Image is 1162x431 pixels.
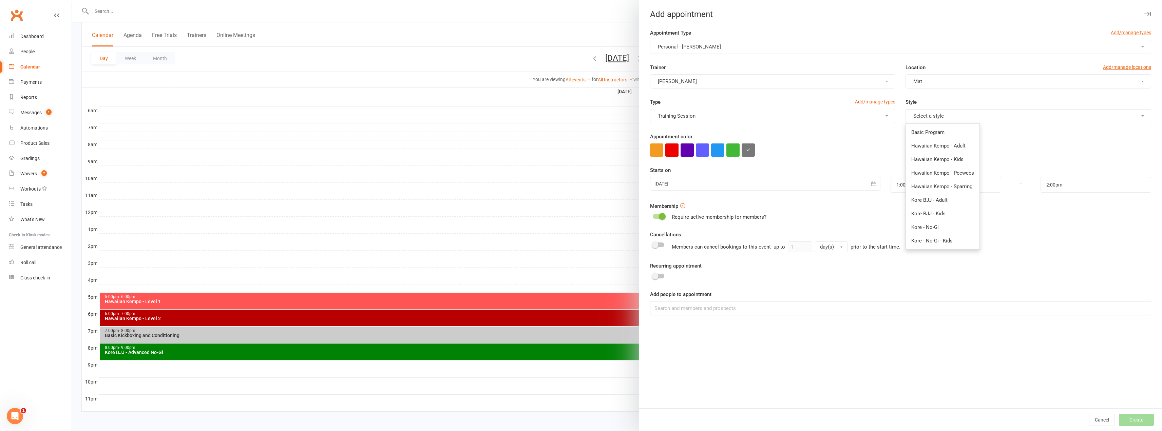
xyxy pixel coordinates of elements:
[906,63,926,72] label: Location
[9,120,72,136] a: Automations
[658,113,696,119] span: Training Session
[906,109,1151,123] button: Select a style
[20,156,40,161] div: Gradings
[20,275,50,280] div: Class check-in
[1103,63,1151,71] a: Add/manage locations
[9,212,72,227] a: What's New
[906,98,917,106] label: Style
[774,241,848,252] div: up to
[21,408,26,413] span: 1
[913,113,944,119] span: Select a style
[650,231,681,239] label: Cancellations
[9,255,72,270] a: Roll call
[46,109,52,115] span: 1
[9,166,72,181] a: Waivers 2
[855,98,895,105] a: Add/manage types
[906,74,1151,89] button: Mat
[20,171,37,176] div: Waivers
[650,262,702,270] label: Recurring appointment
[650,98,661,106] label: Type
[911,211,946,217] span: Kore BJJ - Kids
[911,224,939,230] span: Kore - No-Gi
[8,7,25,24] a: Clubworx
[7,408,23,424] iframe: Intercom live chat
[1111,29,1151,36] a: Add/manage types
[20,217,45,222] div: What's New
[9,151,72,166] a: Gradings
[20,49,35,54] div: People
[906,207,979,220] a: Kore BJJ - Kids
[9,270,72,286] a: Class kiosk mode
[851,244,900,250] span: prior to the start time.
[650,63,666,72] label: Trainer
[911,183,972,190] span: Hawaiian Kempo - Sparring
[1001,177,1041,193] div: –
[906,220,979,234] a: Kore - No-Gi
[650,29,691,37] label: Appointment Type
[911,156,964,162] span: Hawaiian Kempo - Kids
[9,90,72,105] a: Reports
[20,125,48,131] div: Automations
[911,197,948,203] span: Kore BJJ - Adult
[20,244,62,250] div: General attendance
[20,110,42,115] div: Messages
[906,125,979,139] a: Basic Program
[911,143,966,149] span: Hawaiian Kempo - Adult
[650,166,671,174] label: Starts on
[9,105,72,120] a: Messages 1
[650,109,896,123] button: Training Session
[20,186,41,192] div: Workouts
[20,140,50,146] div: Product Sales
[9,136,72,151] a: Product Sales
[658,44,721,50] span: Personal - [PERSON_NAME]
[906,193,979,207] a: Kore BJJ - Adult
[911,170,974,176] span: Hawaiian Kempo - Peewees
[9,240,72,255] a: General attendance kiosk mode
[906,153,979,166] a: Hawaiian Kempo - Kids
[906,234,979,248] a: Kore - No-Gi - Kids
[672,241,900,252] div: Members can cancel bookings to this event
[20,260,36,265] div: Roll call
[906,139,979,153] a: Hawaiian Kempo - Adult
[911,238,953,244] span: Kore - No-Gi - Kids
[9,29,72,44] a: Dashboard
[658,78,697,84] span: [PERSON_NAME]
[20,95,37,100] div: Reports
[41,170,47,176] span: 2
[20,201,33,207] div: Tasks
[650,301,1151,315] input: Search and members and prospects
[9,59,72,75] a: Calendar
[650,133,692,141] label: Appointment color
[20,79,42,85] div: Payments
[9,197,72,212] a: Tasks
[672,213,766,221] div: Require active membership for members?
[913,78,922,84] span: Mat
[820,244,834,250] span: day(s)
[911,129,945,135] span: Basic Program
[650,40,1151,54] button: Personal - [PERSON_NAME]
[906,166,979,180] a: Hawaiian Kempo - Peewees
[815,241,848,252] button: day(s)
[650,74,896,89] button: [PERSON_NAME]
[20,34,44,39] div: Dashboard
[9,44,72,59] a: People
[906,180,979,193] a: Hawaiian Kempo - Sparring
[650,290,711,298] label: Add people to appointment
[9,75,72,90] a: Payments
[9,181,72,197] a: Workouts
[650,202,678,210] label: Membership
[1089,414,1115,426] button: Cancel
[639,9,1162,19] div: Add appointment
[20,64,40,70] div: Calendar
